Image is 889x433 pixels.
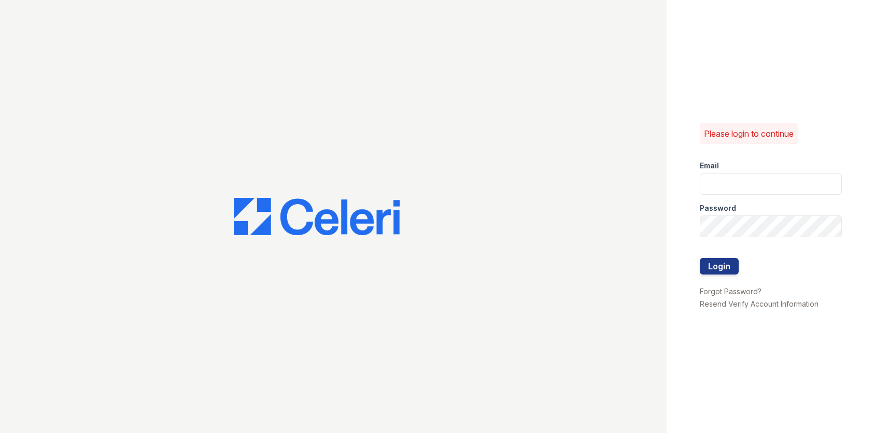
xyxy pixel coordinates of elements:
p: Please login to continue [704,127,794,140]
label: Password [700,203,736,213]
label: Email [700,161,719,171]
a: Forgot Password? [700,287,761,296]
img: CE_Logo_Blue-a8612792a0a2168367f1c8372b55b34899dd931a85d93a1a3d3e32e68fde9ad4.png [234,198,400,235]
a: Resend Verify Account Information [700,299,819,308]
button: Login [700,258,739,275]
